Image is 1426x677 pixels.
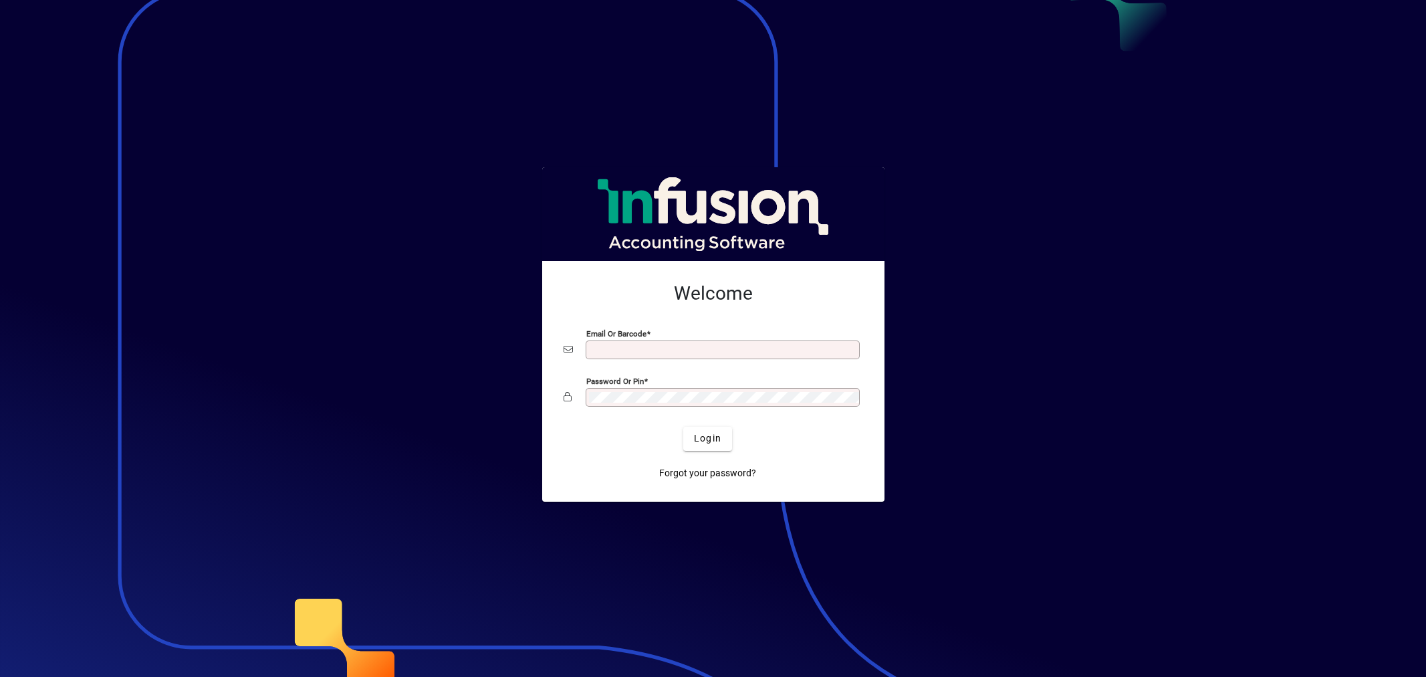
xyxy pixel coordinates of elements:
[586,376,644,385] mat-label: Password or Pin
[586,328,646,338] mat-label: Email or Barcode
[654,462,761,486] a: Forgot your password?
[659,466,756,480] span: Forgot your password?
[564,282,863,305] h2: Welcome
[683,427,732,451] button: Login
[694,431,721,446] span: Login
